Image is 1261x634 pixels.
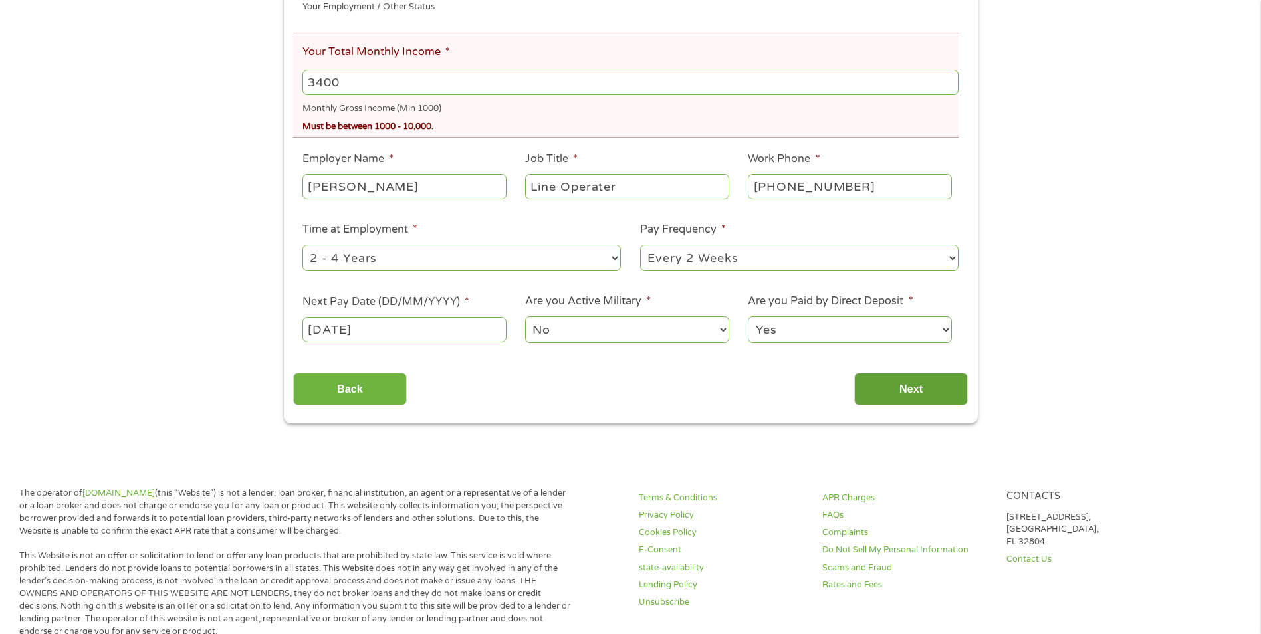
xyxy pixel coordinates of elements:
[822,562,990,574] a: Scams and Fraud
[302,116,958,134] div: Must be between 1000 - 10,000.
[302,223,417,237] label: Time at Employment
[639,509,806,522] a: Privacy Policy
[639,562,806,574] a: state-availability
[639,579,806,591] a: Lending Policy
[525,174,729,199] input: Cashier
[822,544,990,556] a: Do Not Sell My Personal Information
[302,152,394,166] label: Employer Name
[302,98,958,116] div: Monthly Gross Income (Min 1000)
[302,317,506,342] input: ---Click Here for Calendar ---
[293,373,407,405] input: Back
[640,223,726,237] label: Pay Frequency
[19,487,571,538] p: The operator of (this “Website”) is not a lender, loan broker, financial institution, an agent or...
[639,492,806,504] a: Terms & Conditions
[639,544,806,556] a: E-Consent
[302,295,469,309] label: Next Pay Date (DD/MM/YYYY)
[525,294,651,308] label: Are you Active Military
[822,509,990,522] a: FAQs
[302,70,958,95] input: 1800
[639,596,806,609] a: Unsubscribe
[302,45,450,59] label: Your Total Monthly Income
[302,174,506,199] input: Walmart
[1006,511,1174,549] p: [STREET_ADDRESS], [GEOGRAPHIC_DATA], FL 32804.
[854,373,968,405] input: Next
[82,488,155,498] a: [DOMAIN_NAME]
[748,174,951,199] input: (231) 754-4010
[748,294,913,308] label: Are you Paid by Direct Deposit
[822,579,990,591] a: Rates and Fees
[525,152,578,166] label: Job Title
[822,492,990,504] a: APR Charges
[748,152,820,166] label: Work Phone
[1006,553,1174,566] a: Contact Us
[822,526,990,539] a: Complaints
[639,526,806,539] a: Cookies Policy
[1006,490,1174,503] h4: Contacts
